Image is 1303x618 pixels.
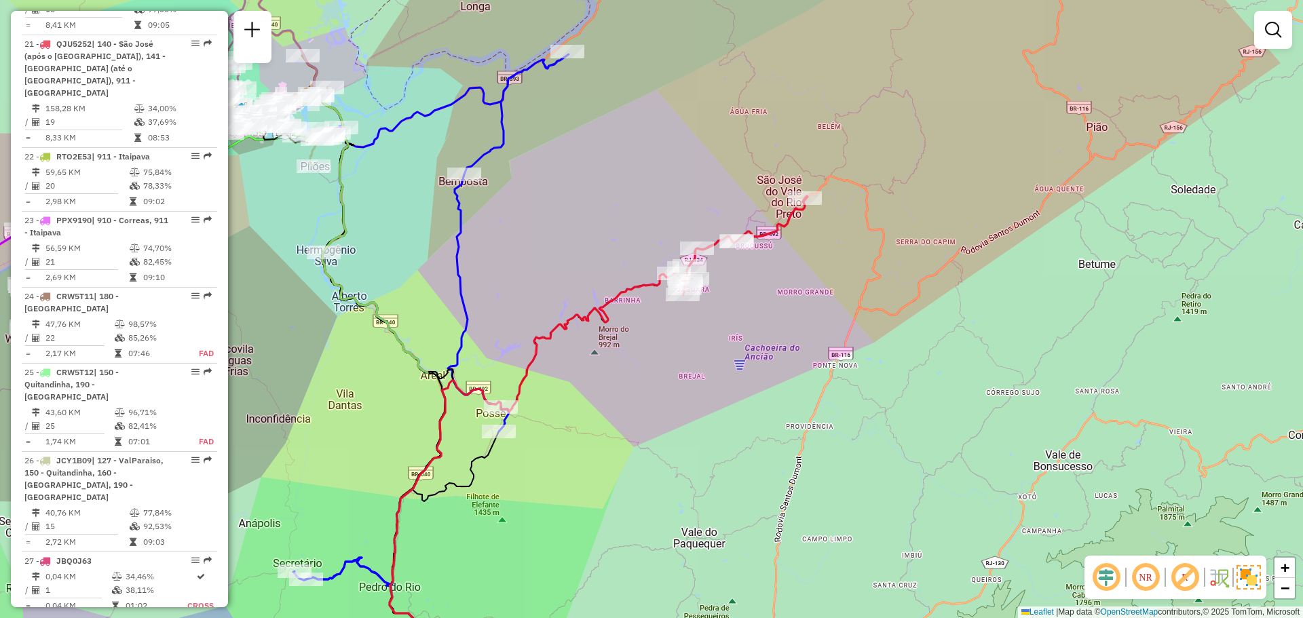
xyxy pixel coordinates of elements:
[32,522,40,530] i: Total de Atividades
[1281,579,1289,596] span: −
[197,573,205,581] i: Rota otimizada
[45,102,134,115] td: 158,28 KM
[24,179,31,193] td: /
[24,39,166,98] span: | 140 - São José (após o [GEOGRAPHIC_DATA]), 141 - [GEOGRAPHIC_DATA] (até o [GEOGRAPHIC_DATA]), 9...
[24,455,164,502] span: | 127 - ValParaiso, 150 - Quitandinha, 160 - [GEOGRAPHIC_DATA], 190 - [GEOGRAPHIC_DATA]
[45,506,129,520] td: 40,76 KM
[24,455,164,502] span: 26 -
[184,347,214,360] td: FAD
[24,367,119,402] span: 25 -
[24,347,31,360] td: =
[45,419,114,433] td: 25
[45,166,129,179] td: 59,65 KM
[45,131,134,144] td: 8,33 KM
[125,599,187,613] td: 01:02
[128,317,184,331] td: 98,57%
[191,216,200,224] em: Opções
[128,331,184,345] td: 85,26%
[191,152,200,160] em: Opções
[45,406,114,419] td: 43,60 KM
[130,538,136,546] i: Tempo total em rota
[45,317,114,331] td: 47,76 KM
[45,599,111,613] td: 0,04 KM
[32,573,40,581] i: Distância Total
[130,522,140,530] i: % de utilização da cubagem
[1021,607,1054,617] a: Leaflet
[1169,561,1201,594] span: Exibir rótulo
[45,18,134,32] td: 8,41 KM
[1274,578,1295,598] a: Zoom out
[24,215,168,237] span: | 910 - Correas, 911 - Itaipava
[115,320,125,328] i: % de utilização do peso
[187,599,214,613] td: Cross
[239,16,266,47] a: Nova sessão e pesquisa
[56,291,94,301] span: CRW5T11
[56,455,92,465] span: JCY1B09
[24,331,31,345] td: /
[45,347,114,360] td: 2,17 KM
[184,435,214,448] td: FAD
[1090,561,1122,594] span: Ocultar deslocamento
[24,195,31,208] td: =
[45,520,129,533] td: 15
[130,244,140,252] i: % de utilização do peso
[56,151,92,161] span: RTO2E53
[115,438,121,446] i: Tempo total em rota
[125,570,187,583] td: 34,46%
[24,291,119,313] span: | 180 - [GEOGRAPHIC_DATA]
[32,118,40,126] i: Total de Atividades
[45,583,111,597] td: 1
[32,104,40,113] i: Distância Total
[130,182,140,190] i: % de utilização da cubagem
[45,255,129,269] td: 21
[32,320,40,328] i: Distância Total
[134,104,145,113] i: % de utilização do peso
[125,583,187,597] td: 38,11%
[24,556,92,566] span: 27 -
[56,556,92,566] span: JBQ0J63
[128,406,184,419] td: 96,71%
[1018,606,1303,618] div: Map data © contributors,© 2025 TomTom, Microsoft
[130,258,140,266] i: % de utilização da cubagem
[24,419,31,433] td: /
[134,21,141,29] i: Tempo total em rota
[191,456,200,464] em: Opções
[1260,16,1287,43] a: Exibir filtros
[24,215,168,237] span: 23 -
[24,18,31,32] td: =
[1129,561,1162,594] span: Ocultar NR
[112,602,119,610] i: Tempo total em rota
[56,39,92,49] span: QJU5252
[24,39,166,98] span: 21 -
[143,255,211,269] td: 82,45%
[134,134,141,142] i: Tempo total em rota
[204,39,212,47] em: Rota exportada
[45,271,129,284] td: 2,69 KM
[24,271,31,284] td: =
[143,166,211,179] td: 75,84%
[1236,565,1261,590] img: Exibir/Ocultar setores
[24,291,119,313] span: 24 -
[143,506,211,520] td: 77,84%
[147,115,212,129] td: 37,69%
[143,271,211,284] td: 09:10
[24,535,31,549] td: =
[1281,559,1289,576] span: +
[24,115,31,129] td: /
[128,435,184,448] td: 07:01
[24,131,31,144] td: =
[143,242,211,255] td: 74,70%
[32,408,40,417] i: Distância Total
[1101,607,1158,617] a: OpenStreetMap
[45,435,114,448] td: 1,74 KM
[143,535,211,549] td: 09:03
[191,556,200,564] em: Opções
[1056,607,1058,617] span: |
[147,131,212,144] td: 08:53
[24,367,119,402] span: | 150 - Quitandinha, 190 - [GEOGRAPHIC_DATA]
[24,255,31,269] td: /
[112,573,122,581] i: % de utilização do peso
[233,102,250,119] img: Três Rios
[32,182,40,190] i: Total de Atividades
[92,151,150,161] span: | 911 - Itaipava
